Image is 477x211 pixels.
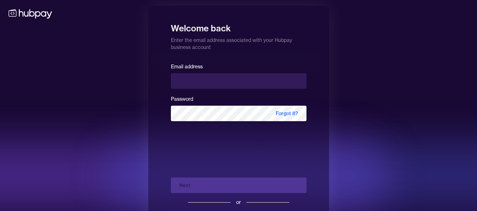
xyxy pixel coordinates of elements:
div: or [236,199,241,206]
h1: Welcome back [171,18,306,34]
label: Email address [171,63,203,70]
label: Password [171,96,193,102]
p: Enter the email address associated with your Hubpay business account [171,34,306,51]
span: Forgot it? [267,106,306,121]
